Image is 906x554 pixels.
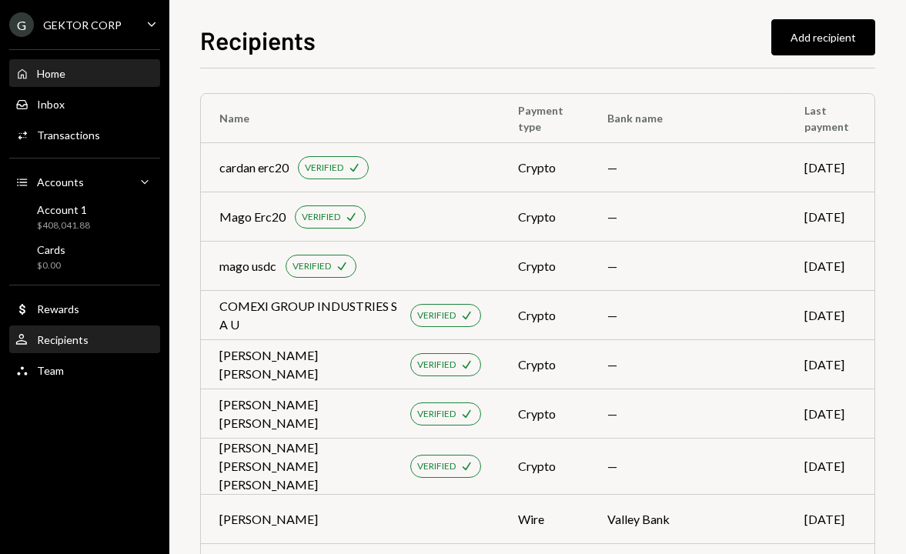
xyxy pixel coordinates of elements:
div: Home [37,67,65,80]
div: Team [37,364,64,377]
a: Accounts [9,168,160,195]
div: Transactions [37,128,100,142]
div: G [9,12,34,37]
div: cardan erc20 [219,159,289,177]
a: Inbox [9,90,160,118]
div: [PERSON_NAME] [PERSON_NAME] [219,395,401,432]
td: — [589,291,786,340]
div: crypto [518,208,570,226]
td: [DATE] [786,439,874,495]
div: crypto [518,355,570,374]
td: [DATE] [786,291,874,340]
div: $0.00 [37,259,65,272]
div: VERIFIED [417,408,456,421]
td: [DATE] [786,242,874,291]
div: VERIFIED [293,260,331,273]
td: [DATE] [786,389,874,439]
th: Name [201,94,500,143]
td: — [589,389,786,439]
div: crypto [518,306,570,325]
div: crypto [518,457,570,476]
td: [DATE] [786,143,874,192]
a: Team [9,356,160,384]
a: Transactions [9,121,160,149]
td: [DATE] [786,495,874,544]
div: mago usdc [219,257,276,275]
h1: Recipients [200,25,316,55]
div: VERIFIED [305,162,343,175]
td: [DATE] [786,192,874,242]
a: Rewards [9,295,160,322]
div: [PERSON_NAME] [219,510,318,529]
div: GEKTOR CORP [43,18,122,32]
th: Payment type [500,94,589,143]
td: [DATE] [786,340,874,389]
td: — [589,340,786,389]
div: VERIFIED [417,359,456,372]
div: [PERSON_NAME] [PERSON_NAME] [PERSON_NAME] [219,439,401,494]
a: Account 1$408,041.88 [9,199,160,235]
div: Recipients [37,333,89,346]
td: — [589,242,786,291]
div: VERIFIED [417,460,456,473]
div: crypto [518,257,570,275]
td: — [589,192,786,242]
th: Last payment [786,94,874,143]
div: crypto [518,159,570,177]
div: Mago Erc20 [219,208,286,226]
button: Add recipient [771,19,875,55]
div: Account 1 [37,203,90,216]
td: — [589,143,786,192]
div: Inbox [37,98,65,111]
div: wire [518,510,570,529]
a: Home [9,59,160,87]
div: crypto [518,405,570,423]
td: — [589,439,786,495]
div: $408,041.88 [37,219,90,232]
div: Rewards [37,302,79,315]
div: Accounts [37,175,84,189]
div: [PERSON_NAME] [PERSON_NAME] [219,346,401,383]
div: VERIFIED [417,309,456,322]
th: Bank name [589,94,786,143]
div: VERIFIED [302,211,340,224]
a: Cards$0.00 [9,239,160,275]
td: Valley Bank [589,495,786,544]
div: Cards [37,243,65,256]
a: Recipients [9,325,160,353]
div: COMEXI GROUP INDUSTRIES S A U [219,297,401,334]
